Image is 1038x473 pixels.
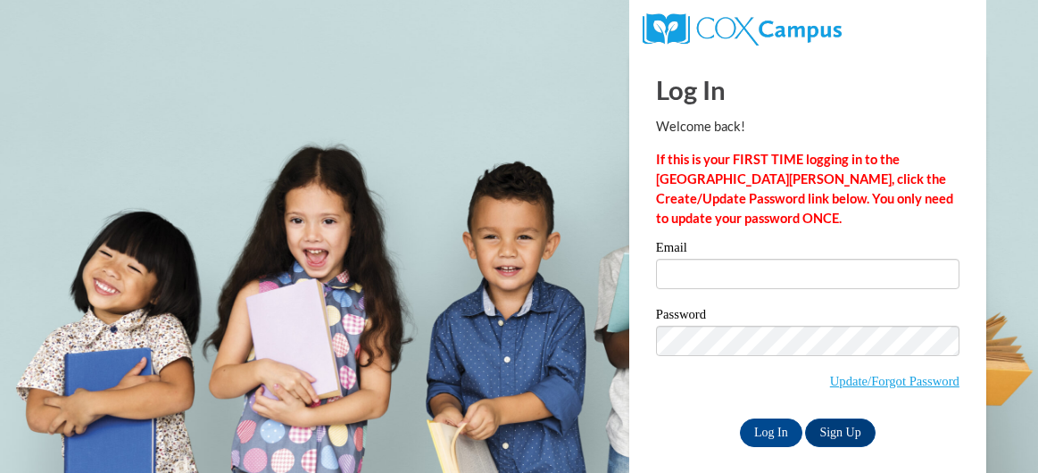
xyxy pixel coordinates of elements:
[656,152,953,226] strong: If this is your FIRST TIME logging in to the [GEOGRAPHIC_DATA][PERSON_NAME], click the Create/Upd...
[656,117,959,137] p: Welcome back!
[656,241,959,259] label: Email
[830,374,959,388] a: Update/Forgot Password
[740,419,802,447] input: Log In
[643,13,842,46] img: COX Campus
[805,419,875,447] a: Sign Up
[643,21,842,36] a: COX Campus
[656,71,959,108] h1: Log In
[656,308,959,326] label: Password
